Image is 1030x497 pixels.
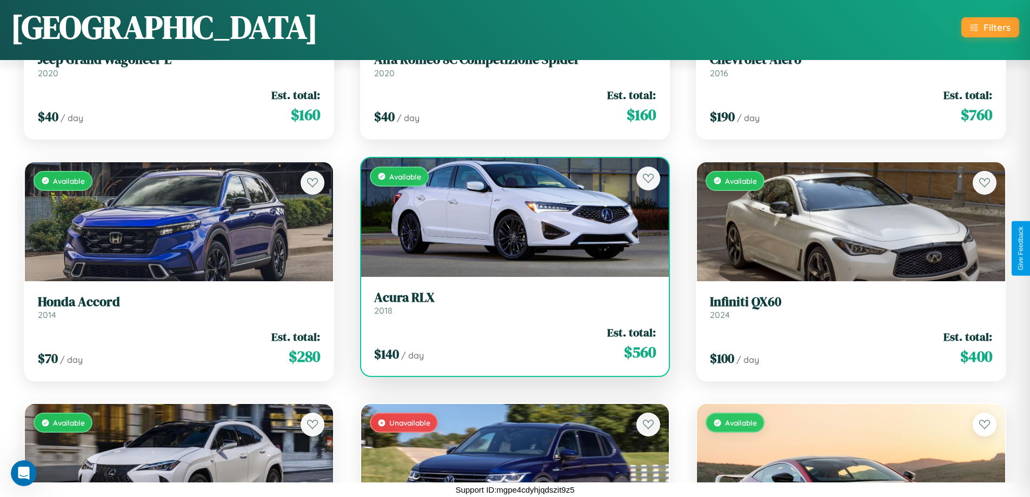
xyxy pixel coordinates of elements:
a: Honda Accord2014 [38,294,320,321]
span: / day [61,112,83,123]
span: Unavailable [389,418,430,427]
h1: [GEOGRAPHIC_DATA] [11,5,318,49]
span: 2020 [38,68,58,78]
a: Chevrolet Alero2016 [710,52,992,78]
h3: Acura RLX [374,290,656,306]
span: Est. total: [943,329,992,344]
span: / day [60,354,83,365]
span: Available [53,176,85,185]
span: / day [737,112,760,123]
span: $ 400 [960,346,992,367]
p: Support ID: mgpe4cdyhjqdszit9z5 [455,482,574,497]
span: 2014 [38,309,56,320]
a: Jeep Grand Wagoneer L2020 [38,52,320,78]
span: Available [725,176,757,185]
span: $ 40 [374,108,395,125]
span: Available [53,418,85,427]
h3: Alfa Romeo 8C Competizione Spider [374,52,656,68]
span: / day [397,112,420,123]
span: $ 760 [961,104,992,125]
a: Infiniti QX602024 [710,294,992,321]
span: Available [389,172,421,181]
span: 2024 [710,309,730,320]
span: $ 280 [289,346,320,367]
span: Est. total: [943,87,992,103]
a: Acura RLX2018 [374,290,656,316]
h3: Chevrolet Alero [710,52,992,68]
button: Filters [961,17,1019,37]
span: Est. total: [607,324,656,340]
h3: Jeep Grand Wagoneer L [38,52,320,68]
div: Give Feedback [1017,227,1025,270]
span: $ 100 [710,349,734,367]
h3: Infiniti QX60 [710,294,992,310]
span: 2020 [374,68,395,78]
span: 2018 [374,305,393,316]
span: $ 160 [291,104,320,125]
span: $ 70 [38,349,58,367]
iframe: Intercom live chat [11,460,37,486]
span: $ 560 [624,341,656,363]
span: $ 190 [710,108,735,125]
span: $ 40 [38,108,58,125]
h3: Honda Accord [38,294,320,310]
a: Alfa Romeo 8C Competizione Spider2020 [374,52,656,78]
span: $ 160 [627,104,656,125]
span: Est. total: [271,329,320,344]
span: Est. total: [607,87,656,103]
span: / day [401,350,424,361]
span: Est. total: [271,87,320,103]
span: Available [725,418,757,427]
span: / day [736,354,759,365]
span: $ 140 [374,345,399,363]
span: 2016 [710,68,728,78]
div: Filters [984,22,1011,33]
